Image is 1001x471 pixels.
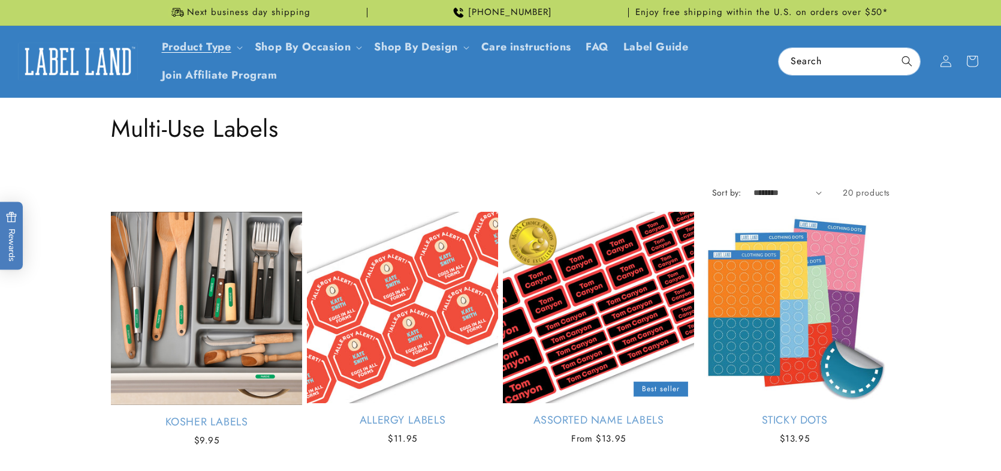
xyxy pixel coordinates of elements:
summary: Product Type [155,33,248,61]
summary: Shop By Design [367,33,474,61]
a: Label Guide [616,33,696,61]
a: Care instructions [474,33,578,61]
a: Shop By Design [374,39,457,55]
a: Allergy Labels [307,413,498,427]
span: Join Affiliate Program [162,68,278,82]
span: 20 products [843,187,890,199]
label: Sort by: [712,187,741,199]
a: Product Type [162,39,231,55]
a: FAQ [578,33,616,61]
summary: Shop By Occasion [248,33,367,61]
span: Label Guide [623,40,689,54]
h1: Multi-Use Labels [111,113,890,144]
span: FAQ [586,40,609,54]
a: Join Affiliate Program [155,61,285,89]
span: Shop By Occasion [255,40,351,54]
button: Search [894,48,920,74]
img: Label Land [18,43,138,80]
a: Sticky Dots [699,413,890,427]
span: [PHONE_NUMBER] [468,7,552,19]
a: Assorted Name Labels [503,413,694,427]
a: Label Land [14,38,143,85]
span: Care instructions [481,40,571,54]
span: Rewards [6,211,17,261]
span: Next business day shipping [187,7,310,19]
span: Enjoy free shipping within the U.S. on orders over $50* [635,7,888,19]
